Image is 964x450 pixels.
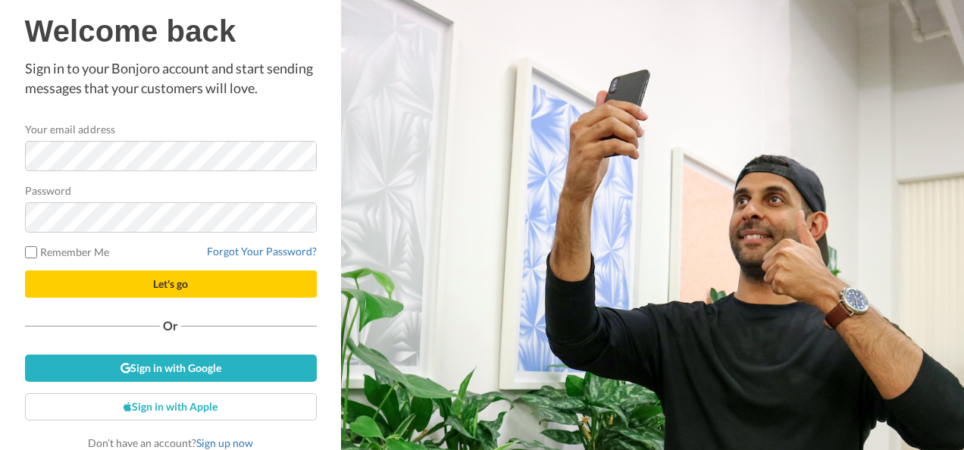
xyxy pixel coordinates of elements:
[25,355,317,382] a: Sign in with Google
[25,121,115,137] label: Your email address
[88,436,253,449] span: Don’t have an account?
[196,436,253,449] a: Sign up now
[25,393,317,420] a: Sign in with Apple
[153,277,188,290] span: Let's go
[25,244,110,260] label: Remember Me
[25,14,317,48] h1: Welcome back
[160,320,181,331] span: Or
[25,270,317,298] button: Let's go
[207,245,317,258] a: Forgot Your Password?
[25,183,72,198] label: Password
[25,246,37,258] input: Remember Me
[25,59,317,98] p: Sign in to your Bonjoro account and start sending messages that your customers will love.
